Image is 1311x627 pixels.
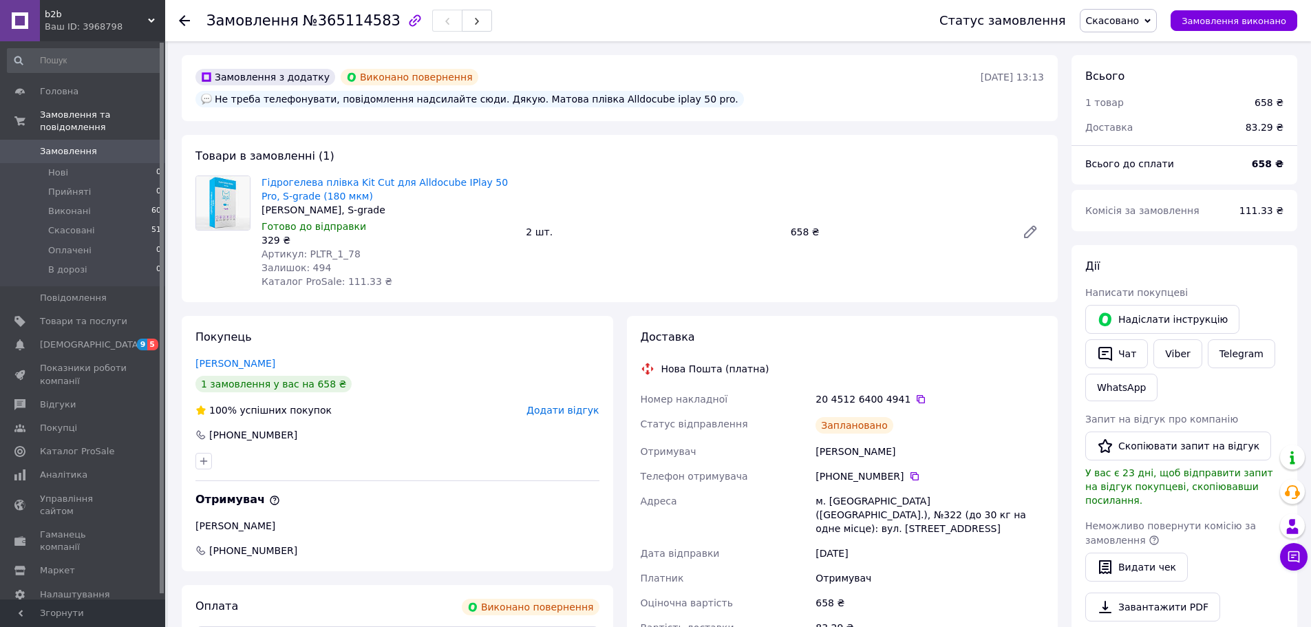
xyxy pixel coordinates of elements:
div: [PERSON_NAME] [813,439,1047,464]
span: Оціночна вартість [641,597,733,608]
span: Покупець [195,330,252,343]
div: Ваш ID: 3968798 [45,21,165,33]
span: Дата відправки [641,548,720,559]
div: 2 шт. [520,222,785,242]
span: Налаштування [40,588,110,601]
button: Видати чек [1085,553,1188,582]
input: Пошук [7,48,162,73]
span: Скасовані [48,224,95,237]
span: В дорозі [48,264,87,276]
b: 658 ₴ [1252,158,1283,169]
span: Повідомлення [40,292,107,304]
div: [DATE] [813,541,1047,566]
span: 0 [156,186,161,198]
div: Нова Пошта (платна) [658,362,773,376]
div: Заплановано [816,417,893,434]
span: Замовлення [40,145,97,158]
span: Всього до сплати [1085,158,1174,169]
span: Всього [1085,70,1125,83]
span: Оплата [195,599,238,613]
span: Показники роботи компанії [40,362,127,387]
span: Головна [40,85,78,98]
a: Завантажити PDF [1085,593,1220,621]
span: 100% [209,405,237,416]
div: Виконано повернення [341,69,478,85]
div: 658 ₴ [813,591,1047,615]
button: Чат з покупцем [1280,543,1308,571]
span: Доставка [1085,122,1133,133]
span: Додати відгук [526,405,599,416]
div: м. [GEOGRAPHIC_DATA] ([GEOGRAPHIC_DATA].), №322 (до 30 кг на одне місце): вул. [STREET_ADDRESS] [813,489,1047,541]
span: Відгуки [40,398,76,411]
span: Замовлення [206,12,299,29]
div: Виконано повернення [462,599,599,615]
span: У вас є 23 дні, щоб відправити запит на відгук покупцеві, скопіювавши посилання. [1085,467,1273,506]
span: Адреса [641,496,677,507]
span: Каталог ProSale [40,445,114,458]
span: Артикул: PLTR_1_78 [262,248,361,259]
span: №365114583 [303,12,401,29]
a: WhatsApp [1085,374,1158,401]
a: Редагувати [1016,218,1044,246]
div: 20 4512 6400 4941 [816,392,1044,406]
span: [DEMOGRAPHIC_DATA] [40,339,142,351]
span: Неможливо повернути комісію за замовлення [1085,520,1256,546]
a: Viber [1153,339,1202,368]
div: Повернутися назад [179,14,190,28]
button: Надіслати інструкцію [1085,305,1239,334]
button: Замовлення виконано [1171,10,1297,31]
div: [PHONE_NUMBER] [816,469,1044,483]
span: Гаманець компанії [40,529,127,553]
span: Дії [1085,259,1100,273]
div: Не треба телефонувати, повідомлення надсилайте сюди. Дякую. Матова плівка Alldocube iplay 50 pro. [195,91,744,107]
span: Написати покупцеві [1085,287,1188,298]
span: 5 [147,339,158,350]
span: 9 [137,339,148,350]
button: Чат [1085,339,1148,368]
div: 658 ₴ [785,222,1011,242]
div: [PHONE_NUMBER] [208,428,299,442]
span: 51 [151,224,161,237]
div: 329 ₴ [262,233,515,247]
span: Готово до відправки [262,221,366,232]
span: Оплачені [48,244,92,257]
span: Покупці [40,422,77,434]
span: Отримувач [641,446,696,457]
time: [DATE] 13:13 [981,72,1044,83]
div: 1 замовлення у вас на 658 ₴ [195,376,352,392]
button: Скопіювати запит на відгук [1085,432,1271,460]
div: Замовлення з додатку [195,69,335,85]
span: Замовлення та повідомлення [40,109,165,134]
img: Гідрогелева плівка Kit Cut для Alldocube IPlay 50 Pro, S-grade (180 мкм) [196,176,250,230]
span: 0 [156,264,161,276]
span: Отримувач [195,493,280,506]
div: успішних покупок [195,403,332,417]
a: [PERSON_NAME] [195,358,275,369]
img: :speech_balloon: [201,94,212,105]
span: Товари в замовленні (1) [195,149,334,162]
span: Платник [641,573,684,584]
span: Комісія за замовлення [1085,205,1200,216]
span: Прийняті [48,186,91,198]
div: 658 ₴ [1255,96,1283,109]
span: Доставка [641,330,695,343]
div: Статус замовлення [939,14,1066,28]
div: [PERSON_NAME], S-grade [262,203,515,217]
span: Статус відправлення [641,418,748,429]
span: [PHONE_NUMBER] [208,544,299,557]
span: Нові [48,167,68,179]
span: Управління сайтом [40,493,127,518]
div: 83.29 ₴ [1237,112,1292,142]
span: 1 товар [1085,97,1124,108]
span: Номер накладної [641,394,728,405]
span: Виконані [48,205,91,217]
span: 111.33 ₴ [1239,205,1283,216]
a: Telegram [1208,339,1275,368]
span: b2b [45,8,148,21]
div: [PERSON_NAME] [195,519,599,533]
a: Гідрогелева плівка Kit Cut для Alldocube IPlay 50 Pro, S-grade (180 мкм) [262,177,508,202]
span: 0 [156,167,161,179]
span: Маркет [40,564,75,577]
span: Замовлення виконано [1182,16,1286,26]
span: Залишок: 494 [262,262,331,273]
